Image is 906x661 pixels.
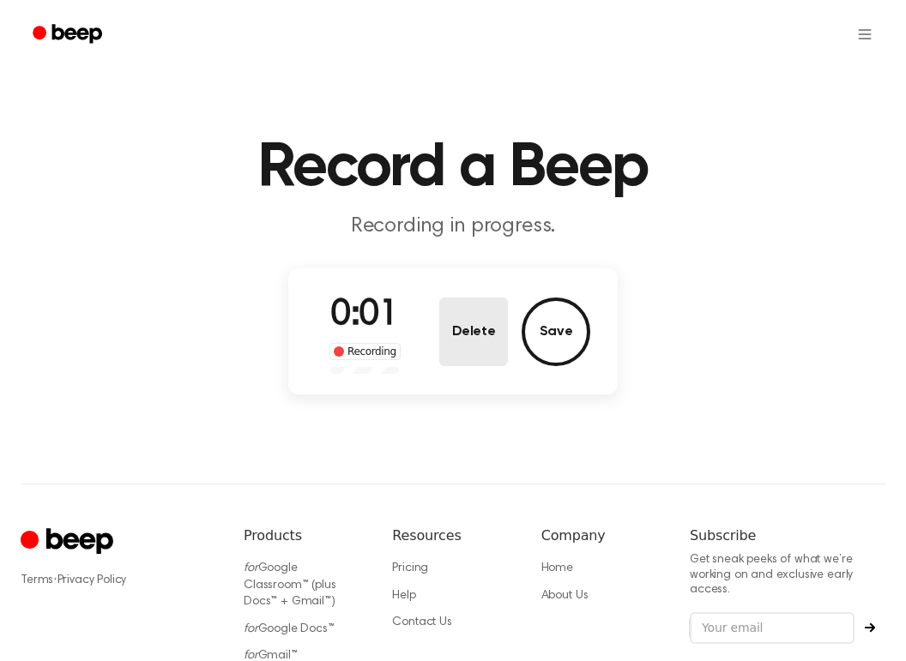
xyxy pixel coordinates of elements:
[21,572,216,589] div: ·
[244,623,335,635] a: forGoogle Docs™
[244,526,365,546] h6: Products
[541,562,573,574] a: Home
[844,14,885,55] button: Open menu
[244,562,335,608] a: forGoogle Classroom™ (plus Docs™ + Gmail™)
[21,526,118,559] a: Cruip
[392,562,428,574] a: Pricing
[392,616,451,628] a: Contact Us
[124,213,782,241] p: Recording in progress.
[541,590,589,602] a: About Us
[21,18,118,51] a: Beep
[21,574,53,586] a: Terms
[244,623,258,635] i: for
[439,297,508,366] button: Delete Audio Record
[21,137,885,199] h1: Record a Beep
[57,574,127,586] a: Privacy Policy
[392,526,513,546] h6: Resources
[690,553,885,598] p: Get sneak peeks of what we’re working on and exclusive early access.
[244,562,258,574] i: for
[541,526,662,546] h6: Company
[690,526,885,546] h6: Subscribe
[330,297,399,334] span: 0:01
[855,622,885,633] button: Subscribe
[329,343,401,360] div: Recording
[522,297,590,366] button: Save Audio Record
[690,612,855,645] input: Your email
[392,590,415,602] a: Help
